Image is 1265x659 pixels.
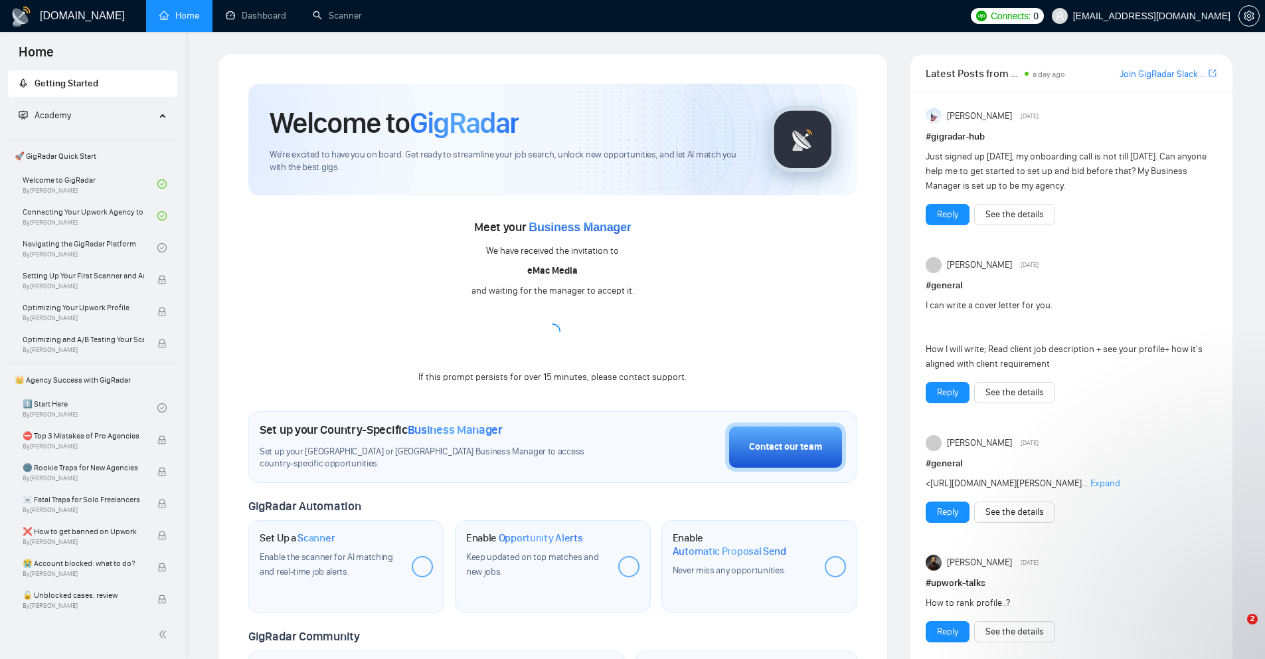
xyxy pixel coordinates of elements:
span: ❌ How to get banned on Upwork [23,525,144,538]
span: 🚀 GigRadar Quick Start [9,143,176,169]
h1: Enable [673,531,814,557]
span: ⛔ Top 3 Mistakes of Pro Agencies [23,429,144,442]
span: Scanner [297,531,335,545]
span: lock [157,435,167,444]
h1: # gigradar-hub [926,130,1217,144]
a: homeHome [159,10,199,21]
a: Navigating the GigRadar PlatformBy[PERSON_NAME] [23,233,157,262]
span: [PERSON_NAME] [947,109,1012,124]
span: How to rank profile..? [926,597,1010,609]
img: Anisuzzaman Khan [926,108,942,124]
b: eMac Media [527,265,578,276]
span: 2 [1247,614,1258,624]
button: Reply [926,382,970,403]
a: See the details [985,207,1044,222]
span: lock [157,595,167,604]
button: Reply [926,621,970,642]
span: [DATE] [1021,259,1039,271]
span: By [PERSON_NAME] [23,538,144,546]
span: We're excited to have you on board. Get ready to streamline your job search, unlock new opportuni... [270,149,748,174]
span: 🔓 Unblocked cases: review [23,589,144,602]
span: fund-projection-screen [19,110,28,120]
h1: Set Up a [260,531,335,545]
span: export [1209,68,1217,78]
a: Reply [937,207,958,222]
span: By [PERSON_NAME] [23,314,144,322]
span: Academy [35,110,71,121]
span: lock [157,499,167,508]
span: lock [157,307,167,316]
button: setting [1238,5,1260,27]
span: Business Manager [408,423,503,437]
span: Enable the scanner for AI matching and real-time job alerts. [260,551,393,577]
div: If this prompt persists for over 15 minutes, please contact support. [418,370,687,385]
span: GigRadar Automation [248,499,361,514]
a: Reply [937,385,958,400]
div: and waiting for the manager to accept it. [471,284,634,298]
span: Setting Up Your First Scanner and Auto-Bidder [23,269,144,282]
span: By [PERSON_NAME] [23,602,144,610]
a: dashboardDashboard [226,10,286,21]
span: Academy [19,110,71,121]
button: See the details [974,382,1055,403]
button: See the details [974,502,1055,523]
span: 🌚 Rookie Traps for New Agencies [23,461,144,474]
div: Contact our team [749,440,822,454]
a: 1️⃣ Start HereBy[PERSON_NAME] [23,393,157,423]
a: Reply [937,624,958,639]
button: Reply [926,502,970,523]
h1: # general [926,278,1217,293]
span: Optimizing and A/B Testing Your Scanner for Better Results [23,333,144,346]
span: < ... [926,478,1088,489]
span: 😭 Account blocked: what to do? [23,557,144,570]
span: Set up your [GEOGRAPHIC_DATA] or [GEOGRAPHIC_DATA] Business Manager to access country-specific op... [260,446,612,471]
a: export [1209,67,1217,80]
span: Optimizing Your Upwork Profile [23,301,144,314]
button: See the details [974,204,1055,225]
iframe: Intercom live chat [1220,614,1252,646]
span: check-circle [157,403,167,413]
li: Getting Started [8,70,177,97]
span: lock [157,467,167,476]
span: Opportunity Alerts [499,531,583,545]
span: GigRadar Community [248,629,360,644]
span: user [1055,11,1064,21]
span: By [PERSON_NAME] [23,570,144,578]
span: Never miss any opportunities. [673,565,786,576]
span: check-circle [157,243,167,252]
img: logo [11,6,32,27]
span: lock [157,275,167,284]
img: Bikon Kumar Das [926,555,942,571]
h1: Welcome to [270,105,519,141]
span: Keep updated on top matches and new jobs. [466,551,599,577]
span: lock [157,563,167,572]
h1: # upwork-talks [926,576,1217,591]
a: Connecting Your Upwork Agency to GigRadarBy[PERSON_NAME] [23,201,157,231]
span: By [PERSON_NAME] [23,474,144,482]
span: 👑 Agency Success with GigRadar [9,367,176,393]
span: Home [8,43,64,70]
span: [PERSON_NAME] [947,555,1012,570]
h1: Set up your Country-Specific [260,423,503,437]
span: Automatic Proposal Send [673,545,786,558]
span: double-left [158,628,171,641]
span: By [PERSON_NAME] [23,442,144,450]
span: Meet your [474,220,631,235]
span: By [PERSON_NAME] [23,282,144,290]
span: [PERSON_NAME] [947,436,1012,450]
button: Contact our team [725,423,846,472]
span: rocket [19,78,28,88]
span: Connects: [991,9,1031,23]
span: By [PERSON_NAME] [23,346,144,354]
button: See the details [974,621,1055,642]
h1: Enable [466,531,583,545]
span: Business Manager [529,221,631,234]
a: setting [1238,11,1260,21]
span: GigRadar [410,105,519,141]
span: lock [157,339,167,348]
h1: # general [926,456,1217,471]
a: Welcome to GigRadarBy[PERSON_NAME] [23,169,157,199]
span: Expand [1090,478,1120,489]
span: [DATE] [1021,110,1039,122]
span: [DATE] [1021,437,1039,449]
